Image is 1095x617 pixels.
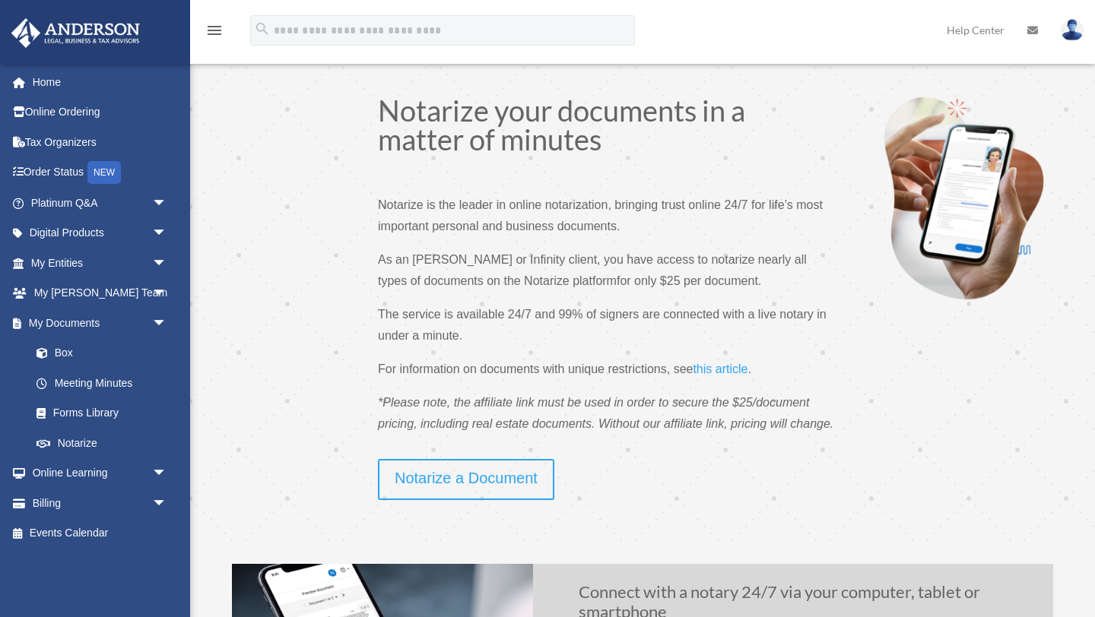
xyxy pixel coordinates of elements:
span: arrow_drop_down [152,278,182,309]
span: arrow_drop_down [152,488,182,519]
i: menu [205,21,224,40]
a: Meeting Minutes [21,368,190,398]
a: Order StatusNEW [11,157,190,188]
a: Digital Productsarrow_drop_down [11,218,190,248]
a: My Documentsarrow_drop_down [11,308,190,338]
span: As an [PERSON_NAME] or Infinity client, you have access to notarize nearly all types of documents... [378,253,807,287]
span: . [747,362,751,375]
img: Notarize-hero [879,96,1049,301]
span: Notarize is the leader in online notarization, bringing trust online 24/7 for life’s most importa... [378,198,823,233]
img: User Pic [1061,19,1084,41]
a: Notarize [21,428,182,458]
span: arrow_drop_down [152,458,182,489]
a: Platinum Q&Aarrow_drop_down [11,188,190,218]
a: Billingarrow_drop_down [11,488,190,518]
span: arrow_drop_down [152,308,182,339]
a: Forms Library [21,398,190,429]
a: menu [205,27,224,40]
a: this article [693,362,747,383]
span: this article [693,362,747,375]
a: Online Ordering [11,97,190,128]
span: arrow_drop_down [152,188,182,219]
a: Notarize a Document [378,459,554,500]
div: NEW [87,161,121,184]
a: Events Calendar [11,518,190,549]
span: For information on documents with unique restrictions, see [378,362,693,375]
i: search [254,21,271,37]
span: *Please note, the affiliate link must be used in order to secure the $25/document pricing, includ... [378,396,833,430]
span: for only $25 per document. [617,274,761,287]
h1: Notarize your documents in a matter of minutes [378,96,834,161]
img: Anderson Advisors Platinum Portal [7,18,144,48]
a: Tax Organizers [11,127,190,157]
span: arrow_drop_down [152,218,182,249]
a: My [PERSON_NAME] Teamarrow_drop_down [11,278,190,308]
a: My Entitiesarrow_drop_down [11,248,190,278]
a: Home [11,67,190,97]
a: Box [21,338,190,369]
a: Online Learningarrow_drop_down [11,458,190,489]
span: The service is available 24/7 and 99% of signers are connected with a live notary in under a minute. [378,308,827,342]
span: arrow_drop_down [152,248,182,279]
